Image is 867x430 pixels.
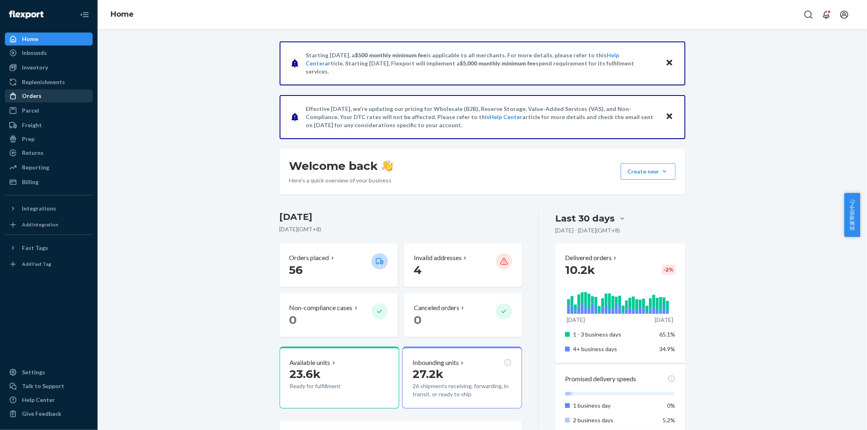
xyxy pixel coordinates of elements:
button: Available units23.6kReady for fulfillment [280,347,399,408]
p: Effective [DATE], we're updating our pricing for Wholesale (B2B), Reserve Storage, Value-Added Se... [306,105,658,129]
span: $5,000 monthly minimum fee [460,60,536,67]
p: Available units [290,358,330,367]
a: Help Center [490,113,523,120]
span: 0 [289,313,297,327]
button: Close Navigation [76,7,93,23]
span: 56 [289,263,303,277]
a: Returns [5,146,93,159]
p: Canceled orders [414,303,459,313]
div: Parcel [22,106,39,115]
p: 1 business day [573,402,653,410]
div: Add Fast Tag [22,261,51,267]
div: Billing [22,178,39,186]
h3: [DATE] [280,211,522,224]
a: Home [5,33,93,46]
p: Orders placed [289,253,329,263]
button: Inbounding units27.2k26 shipments receiving, forwarding, in transit, or ready to ship [402,347,522,408]
button: Open Search Box [800,7,817,23]
div: Add Integration [22,221,58,228]
span: $500 monthly minimum fee [355,52,427,59]
span: 4 [414,263,422,277]
img: hand-wave emoji [382,160,393,172]
a: Inbounds [5,46,93,59]
div: Reporting [22,163,49,172]
button: Open account menu [836,7,852,23]
div: Give Feedback [22,410,61,418]
div: Returns [22,149,43,157]
p: Promised delivery speeds [565,374,636,384]
button: Invalid addresses 4 [404,243,522,287]
a: Add Integration [5,218,93,231]
button: Give Feedback [5,407,93,420]
a: Talk to Support [5,380,93,393]
p: Ready for fulfillment [290,382,365,390]
a: Parcel [5,104,93,117]
a: Help Center [5,393,93,406]
span: 10.2k [565,263,595,277]
div: Prep [22,135,35,143]
a: Replenishments [5,76,93,89]
p: [DATE] [655,316,673,324]
button: Canceled orders 0 [404,293,522,337]
span: 0% [667,402,676,409]
p: [DATE] [567,316,585,324]
div: -2 % [662,265,676,275]
div: Freight [22,121,42,129]
a: Prep [5,132,93,146]
p: Invalid addresses [414,253,462,263]
div: Inventory [22,63,48,72]
p: 4+ business days [573,345,653,353]
a: Settings [5,366,93,379]
a: Add Fast Tag [5,258,93,271]
div: Talk to Support [22,382,64,390]
span: 23.6k [290,367,321,381]
p: Non-compliance cases [289,303,353,313]
div: Last 30 days [555,212,615,225]
a: Billing [5,176,93,189]
button: Open notifications [818,7,834,23]
a: Freight [5,119,93,132]
div: Settings [22,368,45,376]
a: Orders [5,89,93,102]
div: Replenishments [22,78,65,86]
a: Inventory [5,61,93,74]
span: 34.9% [660,345,676,352]
img: Flexport logo [9,11,43,19]
div: Integrations [22,204,56,213]
div: Inbounds [22,49,47,57]
div: Orders [22,92,41,100]
div: Help Center [22,396,55,404]
button: Non-compliance cases 0 [280,293,398,337]
p: [DATE] - [DATE] ( GMT+8 ) [555,226,620,235]
a: Reporting [5,161,93,174]
span: 5.2% [663,417,676,423]
p: 2 business days [573,416,653,424]
button: Delivered orders [565,253,618,263]
button: Close [664,57,675,69]
button: Integrations [5,202,93,215]
div: Home [22,35,38,43]
p: Here’s a quick overview of your business [289,176,393,185]
div: Fast Tags [22,244,48,252]
p: [DATE] ( GMT+8 ) [280,225,522,233]
p: 1 - 3 business days [573,330,653,339]
button: Create new [621,163,676,180]
button: Fast Tags [5,241,93,254]
p: Starting [DATE], a is applicable to all merchants. For more details, please refer to this article... [306,51,658,76]
button: Close [664,111,675,123]
button: 卖家帮助中心 [844,193,860,237]
a: Home [111,10,134,19]
span: 65.1% [660,331,676,338]
span: 0 [414,313,422,327]
button: Orders placed 56 [280,243,398,287]
p: 26 shipments receiving, forwarding, in transit, or ready to ship [413,382,512,398]
ol: breadcrumbs [104,3,140,26]
h1: Welcome back [289,159,393,173]
p: Inbounding units [413,358,459,367]
span: 27.2k [413,367,443,381]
